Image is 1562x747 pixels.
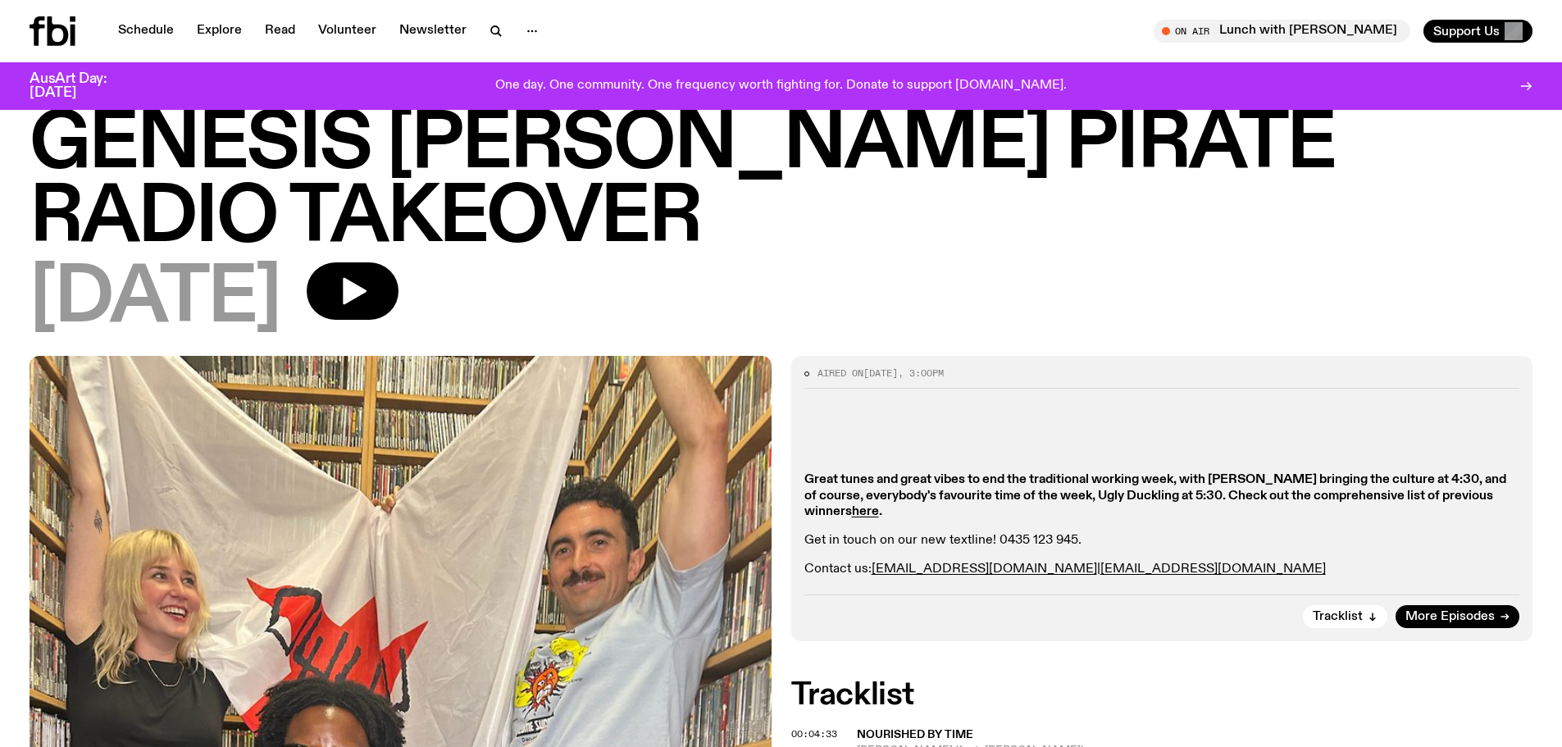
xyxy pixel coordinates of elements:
button: On AirLunch with [PERSON_NAME] [1154,20,1410,43]
h2: Tracklist [791,681,1533,710]
button: Tracklist [1303,605,1387,628]
p: One day. One community. One frequency worth fighting for. Donate to support [DOMAIN_NAME]. [495,79,1067,93]
a: here [852,505,879,518]
a: Schedule [108,20,184,43]
h3: AusArt Day: [DATE] [30,72,134,100]
span: [DATE] [863,367,898,380]
a: More Episodes [1396,605,1519,628]
h1: GENESIS [PERSON_NAME] PIRATE RADIO TAKEOVER [30,108,1532,256]
span: Tracklist [1313,611,1363,623]
a: Explore [187,20,252,43]
a: Volunteer [308,20,386,43]
a: Newsletter [389,20,476,43]
span: Support Us [1433,24,1500,39]
button: 00:04:33 [791,730,837,739]
span: Nourished By Time [857,729,973,740]
a: Read [255,20,305,43]
strong: Great tunes and great vibes to end the traditional working week, with [PERSON_NAME] bringing the ... [804,473,1506,517]
span: , 3:00pm [898,367,944,380]
button: Support Us [1423,20,1532,43]
span: Aired on [817,367,863,380]
span: 00:04:33 [791,727,837,740]
a: [EMAIL_ADDRESS][DOMAIN_NAME] [1100,563,1326,576]
span: More Episodes [1405,611,1495,623]
p: Contact us: | [804,562,1520,577]
span: [DATE] [30,262,280,336]
a: [EMAIL_ADDRESS][DOMAIN_NAME] [872,563,1097,576]
strong: . [879,505,882,518]
p: Get in touch on our new textline! 0435 123 945. [804,533,1520,549]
